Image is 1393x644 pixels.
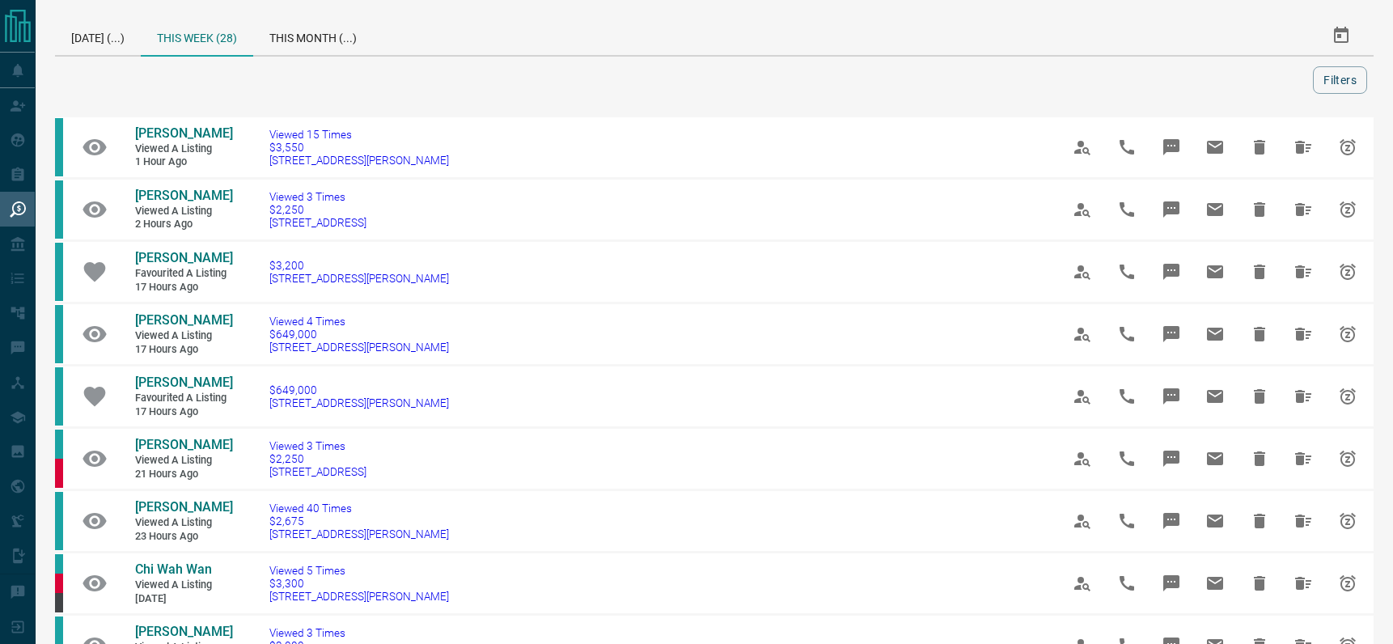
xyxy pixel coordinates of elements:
span: Viewed 5 Times [269,564,449,577]
span: Call [1107,315,1146,354]
span: Snooze [1328,315,1367,354]
a: Viewed 3 Times$2,250[STREET_ADDRESS] [269,190,366,229]
a: [PERSON_NAME] [135,125,232,142]
span: Snooze [1328,564,1367,603]
a: [PERSON_NAME] [135,375,232,392]
span: [PERSON_NAME] [135,624,233,639]
div: condos.ca [55,367,63,426]
span: Hide [1240,315,1279,354]
span: [STREET_ADDRESS] [269,216,366,229]
span: Hide [1240,252,1279,291]
span: View Profile [1063,190,1102,229]
span: Email [1196,315,1234,354]
span: View Profile [1063,128,1102,167]
span: [STREET_ADDRESS][PERSON_NAME] [269,341,449,354]
span: Message [1152,564,1191,603]
span: View Profile [1063,439,1102,478]
span: Hide [1240,439,1279,478]
span: Call [1107,564,1146,603]
span: Viewed 3 Times [269,626,400,639]
div: property.ca [55,574,63,593]
span: View Profile [1063,564,1102,603]
span: Call [1107,439,1146,478]
span: Viewed a Listing [135,454,232,468]
span: Email [1196,377,1234,416]
span: 17 hours ago [135,281,232,294]
a: Viewed 40 Times$2,675[STREET_ADDRESS][PERSON_NAME] [269,502,449,540]
a: $3,200[STREET_ADDRESS][PERSON_NAME] [269,259,449,285]
span: View Profile [1063,377,1102,416]
span: Viewed a Listing [135,205,232,218]
span: Hide [1240,128,1279,167]
span: View Profile [1063,502,1102,540]
span: Call [1107,252,1146,291]
span: Viewed a Listing [135,578,232,592]
span: Message [1152,128,1191,167]
span: [STREET_ADDRESS][PERSON_NAME] [269,527,449,540]
a: [PERSON_NAME] [135,624,232,641]
a: $649,000[STREET_ADDRESS][PERSON_NAME] [269,383,449,409]
span: Hide All from Brian Liu [1284,439,1323,478]
span: $3,300 [269,577,449,590]
div: condos.ca [55,305,63,363]
a: [PERSON_NAME] [135,499,232,516]
span: Call [1107,190,1146,229]
span: Viewed a Listing [135,329,232,343]
span: $649,000 [269,328,449,341]
button: Select Date Range [1322,16,1361,55]
span: Hide [1240,502,1279,540]
span: Call [1107,502,1146,540]
span: Chi Wah Wan [135,561,212,577]
span: Viewed 4 Times [269,315,449,328]
div: condos.ca [55,118,63,176]
span: Hide All from Tashi Mohan [1284,252,1323,291]
span: Email [1196,252,1234,291]
a: Viewed 15 Times$3,550[STREET_ADDRESS][PERSON_NAME] [269,128,449,167]
span: Viewed 15 Times [269,128,449,141]
span: Message [1152,502,1191,540]
div: condos.ca [55,430,63,459]
div: This Week (28) [141,16,253,57]
span: Hide [1240,190,1279,229]
span: Viewed 3 Times [269,439,366,452]
span: Call [1107,128,1146,167]
span: $2,250 [269,452,366,465]
span: Snooze [1328,252,1367,291]
a: Viewed 5 Times$3,300[STREET_ADDRESS][PERSON_NAME] [269,564,449,603]
span: 23 hours ago [135,530,232,544]
span: Snooze [1328,377,1367,416]
span: [PERSON_NAME] [135,375,233,390]
span: Email [1196,439,1234,478]
span: Email [1196,502,1234,540]
span: Hide [1240,377,1279,416]
span: $2,675 [269,515,449,527]
span: Message [1152,252,1191,291]
span: Snooze [1328,502,1367,540]
div: condos.ca [55,492,63,550]
div: condos.ca [55,180,63,239]
span: [PERSON_NAME] [135,499,233,515]
span: [DATE] [135,592,232,606]
span: [STREET_ADDRESS][PERSON_NAME] [269,396,449,409]
span: Message [1152,190,1191,229]
span: [PERSON_NAME] [135,125,233,141]
span: Call [1107,377,1146,416]
span: Viewed 3 Times [269,190,366,203]
span: Snooze [1328,439,1367,478]
span: Message [1152,315,1191,354]
a: Viewed 3 Times$2,250[STREET_ADDRESS] [269,439,366,478]
span: $3,550 [269,141,449,154]
div: property.ca [55,459,63,488]
span: 21 hours ago [135,468,232,481]
span: [STREET_ADDRESS][PERSON_NAME] [269,590,449,603]
span: $2,250 [269,203,366,216]
div: This Month (...) [253,16,373,55]
span: [PERSON_NAME] [135,250,233,265]
span: $3,200 [269,259,449,272]
span: Hide All from Tashi Mohan [1284,377,1323,416]
div: [DATE] (...) [55,16,141,55]
div: mrloft.ca [55,593,63,612]
span: [STREET_ADDRESS] [269,465,366,478]
span: Email [1196,190,1234,229]
span: Favourited a Listing [135,267,232,281]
